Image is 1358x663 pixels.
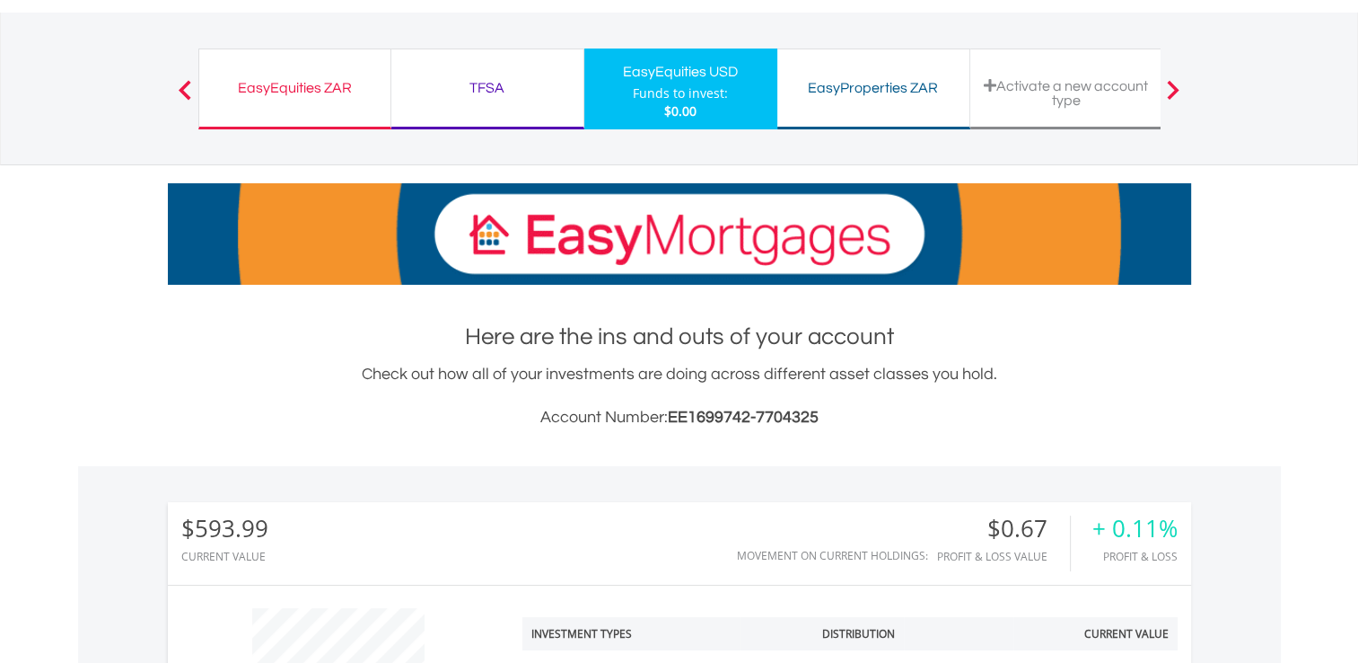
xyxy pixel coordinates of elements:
[168,321,1191,353] h1: Here are the ins and outs of your account
[664,102,697,119] span: $0.00
[522,617,740,650] th: Investment Types
[595,59,767,84] div: EasyEquities USD
[168,405,1191,430] h3: Account Number:
[1013,617,1178,650] th: Current Value
[788,75,959,101] div: EasyProperties ZAR
[181,551,268,562] div: CURRENT VALUE
[668,409,819,426] span: EE1699742-7704325
[822,626,895,641] div: Distribution
[168,183,1191,285] img: EasyMortage Promotion Banner
[210,75,380,101] div: EasyEquities ZAR
[737,550,928,561] div: Movement on Current Holdings:
[402,75,573,101] div: TFSA
[981,78,1152,108] div: Activate a new account type
[937,516,1070,542] div: $0.67
[633,84,728,102] div: Funds to invest:
[1092,516,1178,542] div: + 0.11%
[168,362,1191,430] div: Check out how all of your investments are doing across different asset classes you hold.
[937,551,1070,562] div: Profit & Loss Value
[1092,551,1178,562] div: Profit & Loss
[181,516,268,542] div: $593.99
